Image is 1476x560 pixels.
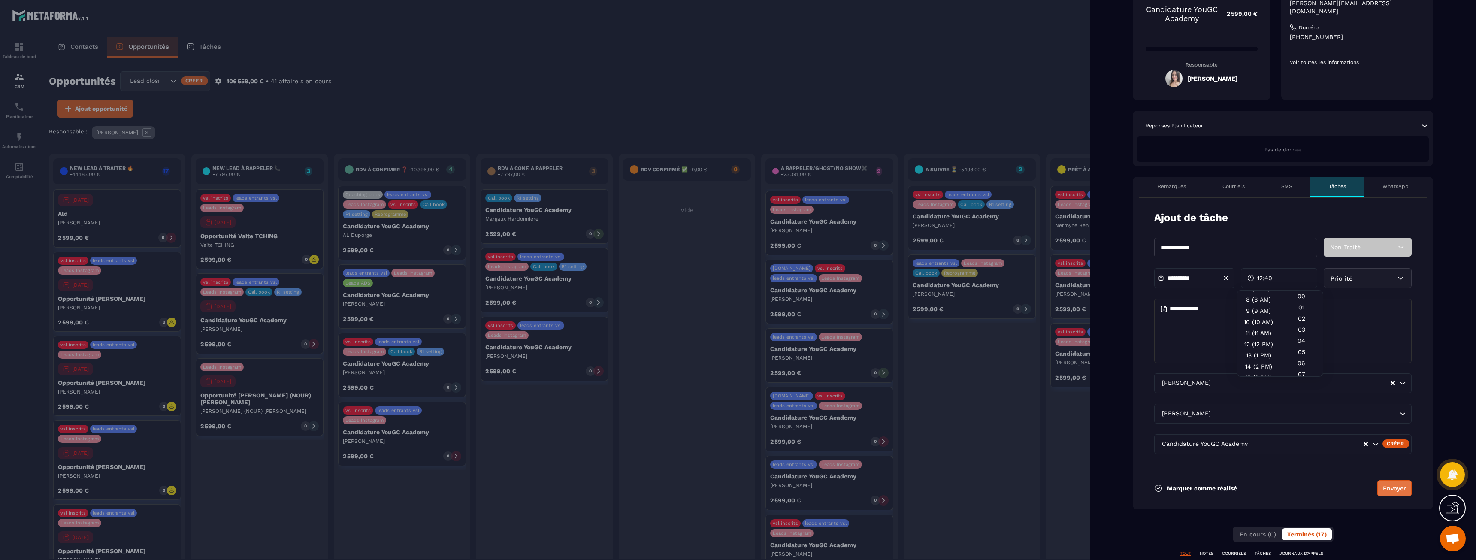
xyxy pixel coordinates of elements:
div: Search for option [1154,434,1412,454]
div: 10 (10 AM) [1237,316,1280,327]
span: [PERSON_NAME] [1160,378,1213,388]
span: [PERSON_NAME] [1160,409,1213,418]
button: Clear Selected [1364,441,1368,448]
span: Non Traité [1330,244,1361,251]
div: 8 (8 AM) [1237,294,1280,305]
p: Responsable [1146,62,1258,68]
input: Search for option [1213,409,1397,418]
div: 04 [1280,335,1323,346]
div: 00 [1280,291,1323,302]
div: 01 [1280,302,1323,313]
p: NOTES [1200,551,1213,557]
p: WhatsApp [1382,183,1409,190]
p: JOURNAUX D'APPELS [1279,551,1323,557]
div: 9 (9 AM) [1237,305,1280,316]
div: 02 [1280,313,1323,324]
div: 15 (3 PM) [1237,372,1280,383]
div: 03 [1280,324,1323,335]
div: 07 [1280,369,1323,380]
div: Search for option [1154,404,1412,424]
button: Clear Selected [1391,380,1395,387]
span: Candidature YouGC Academy [1160,439,1249,449]
div: 13 (1 PM) [1237,350,1280,361]
div: 11 (11 AM) [1237,327,1280,339]
input: Search for option [1249,439,1363,449]
span: En cours (0) [1240,531,1276,538]
p: Réponses Planificateur [1146,122,1203,129]
h5: [PERSON_NAME] [1188,75,1237,82]
span: 12:40 [1257,274,1272,282]
div: Search for option [1154,373,1412,393]
p: COURRIELS [1222,551,1246,557]
p: TOUT [1180,551,1191,557]
button: En cours (0) [1234,528,1281,540]
div: 06 [1280,357,1323,369]
span: Pas de donnée [1264,147,1301,153]
span: Terminés (17) [1287,531,1327,538]
p: Ajout de tâche [1154,211,1228,225]
p: Courriels [1222,183,1245,190]
p: Voir toutes les informations [1290,59,1425,66]
div: 14 (2 PM) [1237,361,1280,372]
p: Marquer comme réalisé [1167,485,1237,492]
p: SMS [1281,183,1292,190]
div: Créer [1382,439,1409,448]
div: 12 (12 PM) [1237,339,1280,350]
input: Search for option [1213,378,1390,388]
span: Priorité [1331,275,1352,282]
p: Tâches [1329,183,1346,190]
button: Envoyer [1377,480,1412,496]
div: 05 [1280,346,1323,357]
button: Terminés (17) [1282,528,1332,540]
a: Ouvrir le chat [1440,526,1466,551]
p: Remarques [1158,183,1186,190]
p: TÂCHES [1255,551,1271,557]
